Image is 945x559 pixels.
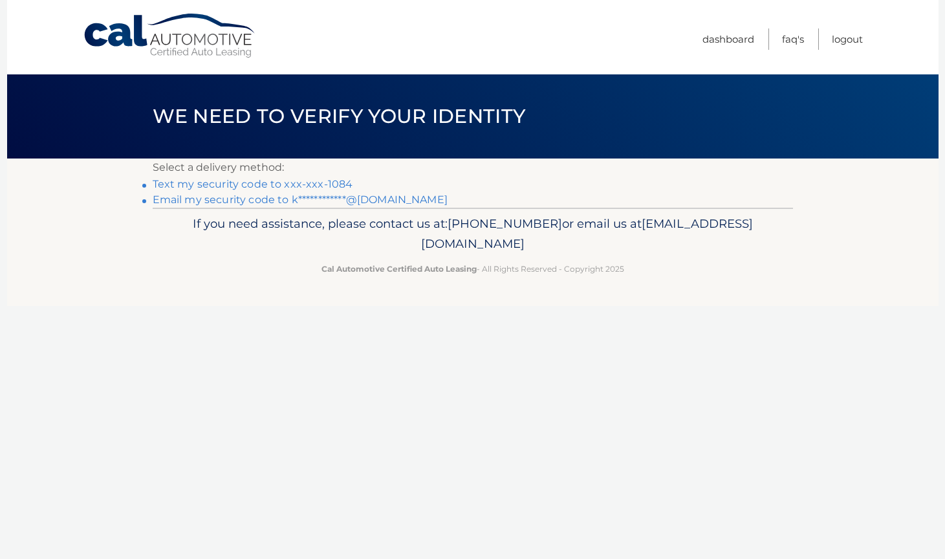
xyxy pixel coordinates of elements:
span: We need to verify your identity [153,104,526,128]
p: - All Rights Reserved - Copyright 2025 [161,262,785,276]
p: Select a delivery method: [153,159,793,177]
a: FAQ's [782,28,804,50]
p: If you need assistance, please contact us at: or email us at [161,214,785,255]
a: Text my security code to xxx-xxx-1084 [153,178,353,190]
a: Logout [832,28,863,50]
a: Dashboard [702,28,754,50]
strong: Cal Automotive Certified Auto Leasing [321,264,477,274]
a: Cal Automotive [83,13,257,59]
span: [PHONE_NUMBER] [448,216,562,231]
